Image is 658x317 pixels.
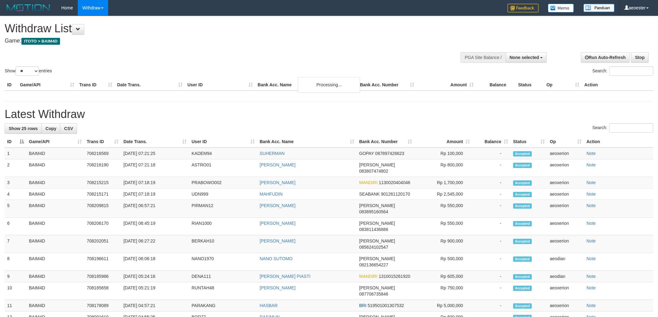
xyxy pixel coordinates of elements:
td: aeoxerion [547,188,584,200]
td: 708215215 [84,177,121,188]
td: Rp 750,000 [415,282,472,300]
span: Accepted [513,256,532,262]
td: 9 [5,271,26,282]
td: 10 [5,282,26,300]
span: Accepted [513,163,532,168]
span: Copy 901261120170 to clipboard [381,192,410,197]
td: BAIM4D [26,159,84,177]
th: Action [584,136,653,147]
td: PARAKANG [189,300,257,311]
span: Copy 083807474802 to clipboard [359,169,388,174]
span: MANDIRI [359,180,378,185]
td: aeodian [547,253,584,271]
a: SUHERMAN [260,151,285,156]
td: BAIM4D [26,282,84,300]
td: aeoxerion [547,177,584,188]
a: Note [586,151,596,156]
th: Bank Acc. Number: activate to sort column ascending [357,136,415,147]
span: [PERSON_NAME] [359,162,395,167]
a: CSV [60,123,77,134]
span: MANDIRI [359,274,378,279]
span: Copy 1130020404046 to clipboard [379,180,410,185]
td: 4 [5,188,26,200]
span: [PERSON_NAME] [359,238,395,243]
td: 708185986 [84,271,121,282]
td: 3 [5,177,26,188]
div: Processing... [298,77,360,93]
th: Bank Acc. Number [357,79,417,91]
th: Trans ID [77,79,115,91]
td: BAIM4D [26,177,84,188]
a: [PERSON_NAME] PIASTI [260,274,310,279]
label: Search: [592,123,653,133]
a: Note [586,256,596,261]
td: - [472,188,511,200]
td: [DATE] 06:45:19 [121,218,189,235]
td: aeoxerion [547,159,584,177]
td: - [472,177,511,188]
td: aeoxerion [547,218,584,235]
a: Note [586,162,596,167]
td: RIAN1000 [189,218,257,235]
th: Date Trans.: activate to sort column ascending [121,136,189,147]
td: - [472,147,511,159]
a: MAHFUDIN [260,192,283,197]
td: 7 [5,235,26,253]
td: BAIM4D [26,300,84,311]
div: PGA Site Balance / [461,52,505,63]
a: [PERSON_NAME] [260,162,295,167]
a: [PERSON_NAME] [260,180,295,185]
td: - [472,218,511,235]
input: Search: [609,123,653,133]
img: Feedback.jpg [507,4,539,12]
th: Trans ID: activate to sort column ascending [84,136,121,147]
td: DENA111 [189,271,257,282]
a: Note [586,180,596,185]
td: Rp 550,000 [415,218,472,235]
img: MOTION_logo.png [5,3,52,12]
td: [DATE] 06:27:22 [121,235,189,253]
span: CSV [64,126,73,131]
th: Bank Acc. Name [255,79,358,91]
td: - [472,200,511,218]
h1: Withdraw List [5,22,433,35]
a: NANO SUTOMO [260,256,293,261]
td: BAIM4D [26,235,84,253]
td: 6 [5,218,26,235]
td: - [472,253,511,271]
span: Show 25 rows [9,126,38,131]
td: aeoxerion [547,235,584,253]
span: Copy 087706735846 to clipboard [359,292,388,297]
a: [PERSON_NAME] [260,285,295,290]
img: panduan.png [583,4,614,12]
a: Note [586,221,596,226]
td: BERKAH10 [189,235,257,253]
td: 11 [5,300,26,311]
span: Accepted [513,221,532,226]
td: PIRMAN12 [189,200,257,218]
th: Status: activate to sort column ascending [511,136,547,147]
th: Action [582,79,653,91]
span: Copy 1310015261920 to clipboard [379,274,410,279]
td: [DATE] 07:21:25 [121,147,189,159]
a: Note [586,203,596,208]
th: Date Trans. [115,79,185,91]
td: BAIM4D [26,147,84,159]
td: 708178089 [84,300,121,311]
td: 708215171 [84,188,121,200]
a: Show 25 rows [5,123,42,134]
td: Rp 550,000 [415,200,472,218]
td: Rp 100,000 [415,147,472,159]
span: [PERSON_NAME] [359,256,395,261]
span: Copy [45,126,56,131]
td: BAIM4D [26,200,84,218]
td: Rp 1,700,000 [415,177,472,188]
td: NANO1970 [189,253,257,271]
td: [DATE] 05:21:19 [121,282,189,300]
h1: Latest Withdraw [5,108,653,120]
span: Accepted [513,203,532,209]
select: Showentries [16,66,39,76]
th: ID [5,79,17,91]
td: aeoxerion [547,300,584,311]
td: 708209815 [84,200,121,218]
